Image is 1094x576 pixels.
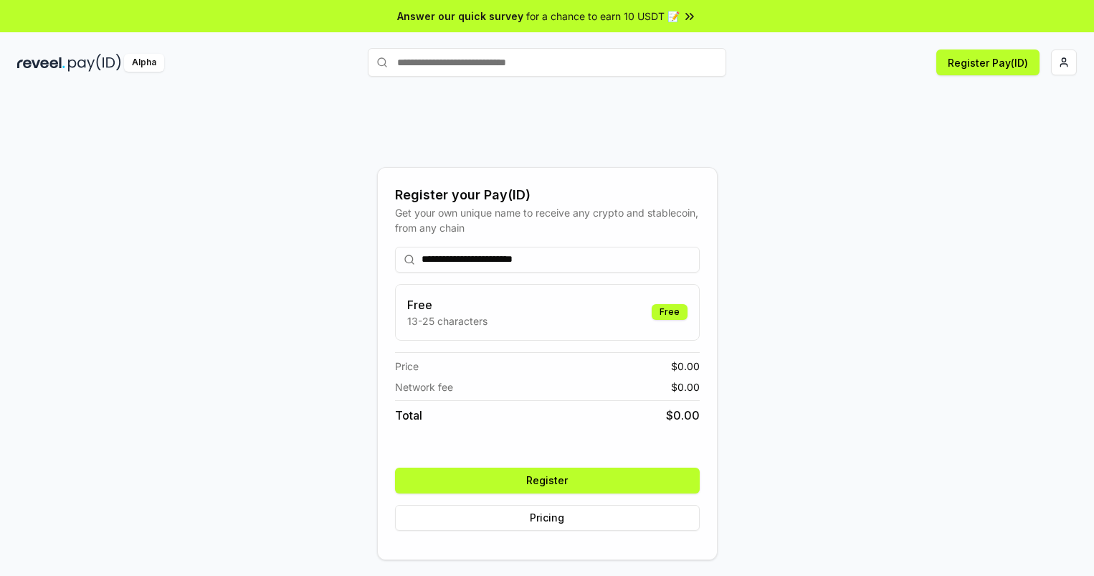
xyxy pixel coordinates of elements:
[124,54,164,72] div: Alpha
[671,379,700,395] span: $ 0.00
[407,313,487,329] p: 13-25 characters
[395,468,700,494] button: Register
[395,205,700,235] div: Get your own unique name to receive any crypto and stablecoin, from any chain
[666,407,700,424] span: $ 0.00
[395,359,419,374] span: Price
[395,379,453,395] span: Network fee
[395,185,700,205] div: Register your Pay(ID)
[671,359,700,374] span: $ 0.00
[395,407,422,424] span: Total
[526,9,680,24] span: for a chance to earn 10 USDT 📝
[17,54,65,72] img: reveel_dark
[936,49,1040,75] button: Register Pay(ID)
[395,505,700,531] button: Pricing
[68,54,121,72] img: pay_id
[407,296,487,313] h3: Free
[397,9,523,24] span: Answer our quick survey
[652,304,688,320] div: Free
